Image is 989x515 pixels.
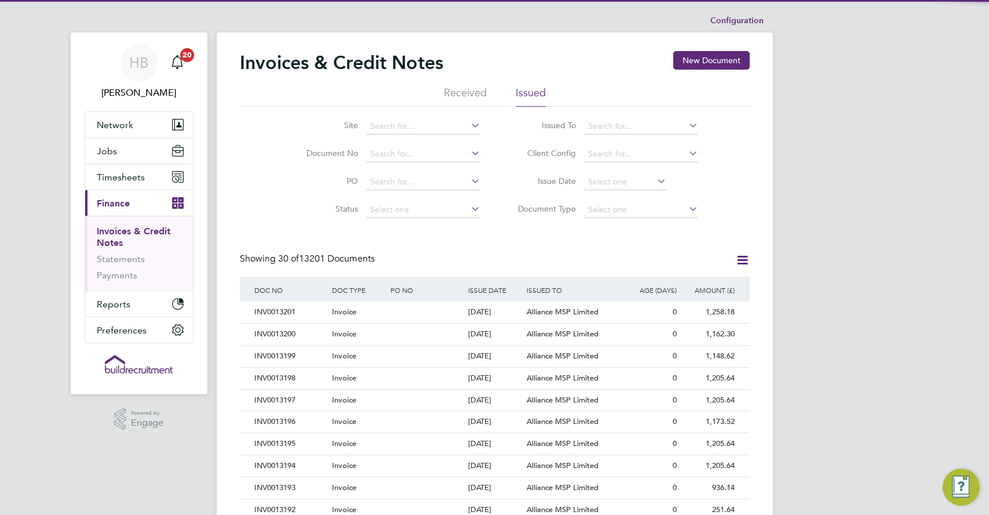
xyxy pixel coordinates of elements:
div: INV0013196 [251,411,329,433]
div: 1,173.52 [680,411,738,433]
div: INV0013199 [251,346,329,367]
span: Invoice [332,460,356,470]
div: INV0013194 [251,455,329,477]
a: Powered byEngage [114,408,163,430]
a: 20 [166,44,189,81]
span: Invoice [332,395,356,405]
div: [DATE] [465,455,524,477]
div: INV0013200 [251,324,329,345]
input: Select one [584,202,698,218]
div: 1,205.64 [680,390,738,411]
img: buildrec-logo-retina.png [105,355,173,373]
h2: Invoices & Credit Notes [240,51,443,74]
span: HB [129,55,148,70]
span: 13201 Documents [278,253,375,264]
span: Hayley Barrance [85,86,194,100]
a: Go to home page [85,355,194,373]
button: Engage Resource Center [943,469,980,506]
label: Issued To [509,120,576,130]
span: Alliance MSP Limited [527,483,598,492]
div: INV0013195 [251,433,329,455]
span: 0 [673,373,677,383]
span: Invoice [332,373,356,383]
li: Received [444,86,487,107]
label: Document No [291,148,358,158]
button: Reports [85,291,193,317]
span: 0 [673,329,677,339]
input: Search for... [584,118,698,135]
span: 0 [673,307,677,317]
div: INV0013197 [251,390,329,411]
input: Search for... [366,118,480,135]
div: [DATE] [465,368,524,389]
span: Alliance MSP Limited [527,416,598,426]
div: 1,148.62 [680,346,738,367]
span: Alliance MSP Limited [527,395,598,405]
label: PO [291,176,358,186]
label: Document Type [509,204,576,214]
input: Search for... [584,146,698,162]
button: Network [85,112,193,137]
span: Invoice [332,483,356,492]
span: Timesheets [97,172,145,183]
div: [DATE] [465,302,524,323]
div: ISSUE DATE [465,277,524,303]
span: 20 [180,48,194,62]
div: 936.14 [680,477,738,499]
button: Preferences [85,317,193,343]
span: Invoice [332,307,356,317]
div: INV0013201 [251,302,329,323]
span: 0 [673,483,677,492]
label: Site [291,120,358,130]
span: Alliance MSP Limited [527,460,598,470]
span: 0 [673,460,677,470]
span: 0 [673,351,677,361]
span: Alliance MSP Limited [527,505,598,514]
span: Powered by [131,408,163,418]
div: 1,205.64 [680,455,738,477]
div: [DATE] [465,324,524,345]
span: 0 [673,505,677,514]
li: Issued [516,86,546,107]
div: Showing [240,253,377,265]
nav: Main navigation [71,32,207,394]
div: AMOUNT (£) [680,277,738,303]
span: Jobs [97,146,117,157]
span: Alliance MSP Limited [527,438,598,448]
div: INV0013198 [251,368,329,389]
span: Invoice [332,438,356,448]
span: Invoice [332,505,356,514]
div: Finance [85,216,193,291]
input: Select one [366,202,480,218]
span: 0 [673,438,677,448]
div: INV0013193 [251,477,329,499]
a: Statements [97,253,145,264]
div: 1,205.64 [680,433,738,455]
div: [DATE] [465,477,524,499]
span: Alliance MSP Limited [527,373,598,383]
div: [DATE] [465,390,524,411]
div: DOC TYPE [329,277,388,303]
span: Invoice [332,351,356,361]
button: Timesheets [85,164,193,190]
a: Payments [97,270,137,281]
button: Jobs [85,138,193,164]
label: Issue Date [509,176,576,186]
input: Search for... [366,174,480,190]
span: Reports [97,299,130,310]
div: DOC NO [251,277,329,303]
div: PO NO [388,277,465,303]
span: Alliance MSP Limited [527,329,598,339]
button: Finance [85,190,193,216]
label: Client Config [509,148,576,158]
div: 1,162.30 [680,324,738,345]
a: Invoices & Credit Notes [97,226,170,248]
div: AGE (DAYS) [621,277,680,303]
span: 30 of [278,253,299,264]
div: ISSUED TO [524,277,621,303]
span: Finance [97,198,130,209]
span: Preferences [97,325,147,336]
span: Invoice [332,329,356,339]
span: 0 [673,395,677,405]
label: Status [291,204,358,214]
